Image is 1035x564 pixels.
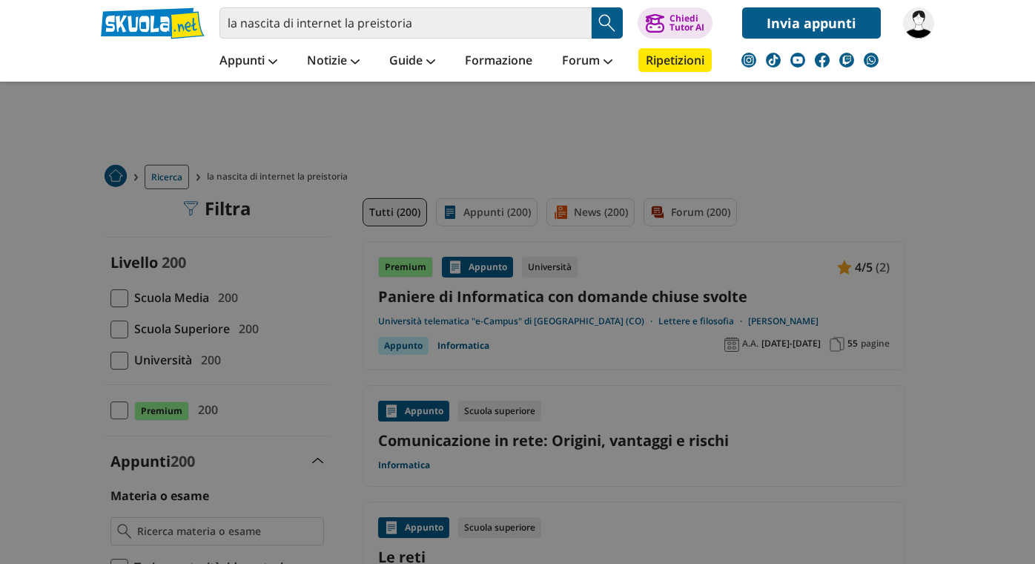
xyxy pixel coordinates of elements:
div: Chiedi Tutor AI [669,14,704,32]
a: Invia appunti [742,7,881,39]
a: Formazione [461,48,536,75]
img: AleDe82 [903,7,934,39]
img: youtube [790,53,805,68]
a: Notizie [303,48,363,75]
img: twitch [839,53,854,68]
img: facebook [815,53,830,68]
a: Appunti [216,48,281,75]
a: Guide [386,48,439,75]
img: Cerca appunti, riassunti o versioni [596,12,618,34]
input: Cerca appunti, riassunti o versioni [219,7,592,39]
button: ChiediTutor AI [638,7,712,39]
img: tiktok [766,53,781,68]
img: WhatsApp [864,53,879,68]
button: Search Button [592,7,623,39]
a: Ripetizioni [638,48,712,72]
a: Forum [558,48,616,75]
img: instagram [741,53,756,68]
